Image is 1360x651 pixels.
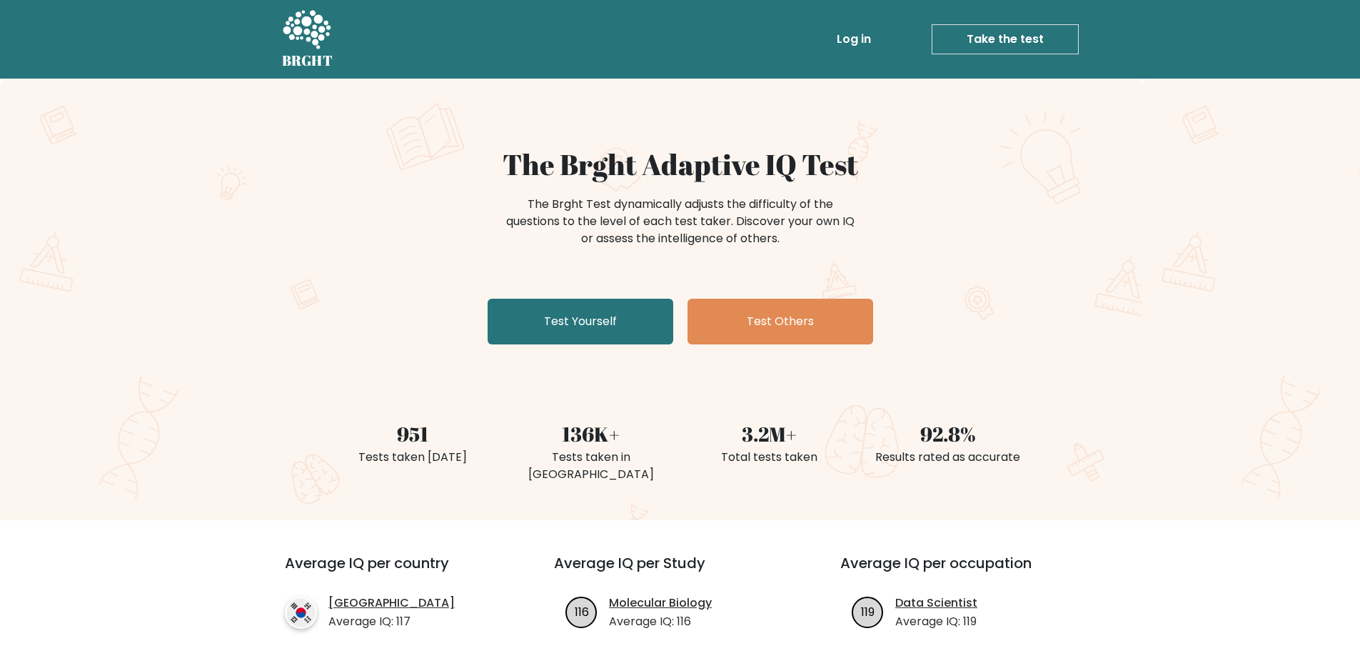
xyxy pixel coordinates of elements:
[689,449,850,466] div: Total tests taken
[332,147,1029,182] h1: The Brght Adaptive IQ Test
[328,613,455,630] p: Average IQ: 117
[609,613,712,630] p: Average IQ: 116
[488,299,673,344] a: Test Yourself
[609,595,712,612] a: Molecular Biology
[502,196,859,247] div: The Brght Test dynamically adjusts the difficulty of the questions to the level of each test take...
[831,25,877,54] a: Log in
[282,6,333,73] a: BRGHT
[861,603,875,620] text: 119
[510,449,672,483] div: Tests taken in [GEOGRAPHIC_DATA]
[867,449,1029,466] div: Results rated as accurate
[689,419,850,449] div: 3.2M+
[895,595,977,612] a: Data Scientist
[575,603,589,620] text: 116
[285,597,317,629] img: country
[285,555,503,589] h3: Average IQ per country
[510,419,672,449] div: 136K+
[282,52,333,69] h5: BRGHT
[840,555,1092,589] h3: Average IQ per occupation
[867,419,1029,449] div: 92.8%
[328,595,455,612] a: [GEOGRAPHIC_DATA]
[332,449,493,466] div: Tests taken [DATE]
[687,299,873,344] a: Test Others
[932,24,1079,54] a: Take the test
[554,555,806,589] h3: Average IQ per Study
[332,419,493,449] div: 951
[895,613,977,630] p: Average IQ: 119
